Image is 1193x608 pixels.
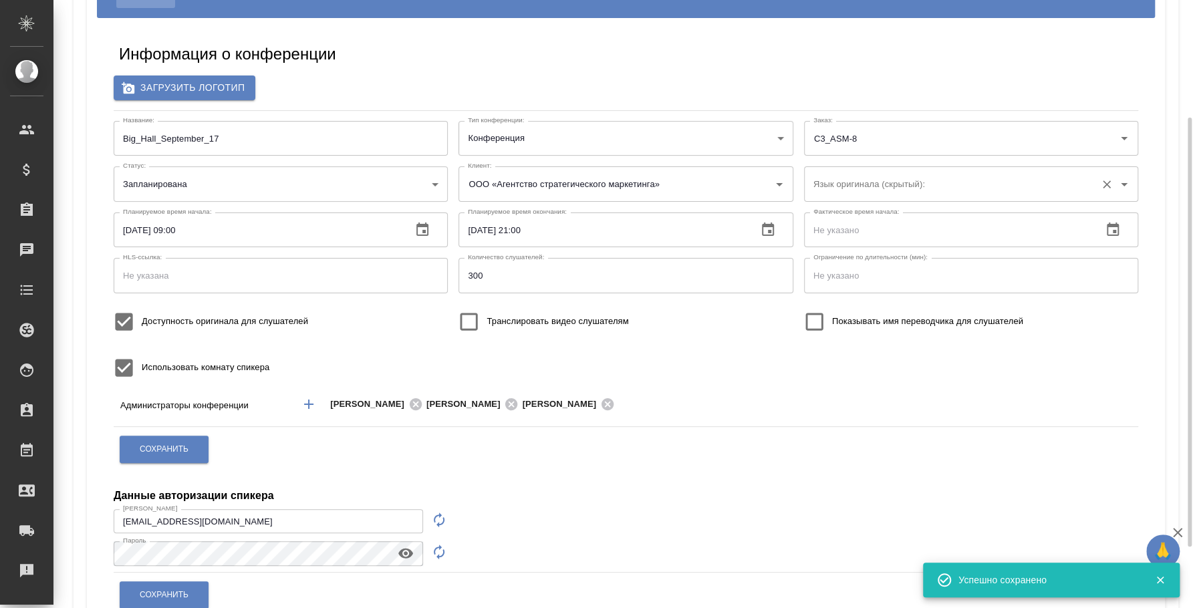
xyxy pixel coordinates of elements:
div: Конференция [458,121,793,156]
span: Использовать комнату спикера [142,361,269,374]
span: [PERSON_NAME] [426,398,509,411]
input: Не указан [114,121,448,156]
span: Сохранить [140,589,188,601]
button: Сохранить [120,436,209,463]
input: Не указано [458,212,746,247]
button: Закрыть [1146,574,1174,586]
div: Успешно сохранено [958,573,1135,587]
div: [PERSON_NAME] [426,396,523,413]
span: Доступность оригинала для слушателей [142,315,308,328]
span: [PERSON_NAME] [330,398,412,411]
button: Open [770,175,789,194]
div: [PERSON_NAME] [522,396,618,413]
div: Запланирована [114,166,448,201]
button: 🙏 [1146,535,1180,568]
input: Не указана [114,258,448,293]
span: Транслировать видео слушателям [487,315,628,328]
p: Администраторы конференции [120,399,289,412]
span: Сохранить [140,444,188,455]
input: Не указано [114,212,401,247]
button: Open [1040,403,1043,406]
input: Не указано [114,509,423,533]
div: [PERSON_NAME] [330,396,426,413]
span: [PERSON_NAME] [522,398,604,411]
button: Open [1115,129,1134,148]
button: Добавить менеджера [293,388,325,420]
span: Показывать имя переводчика для слушателей [832,315,1023,328]
button: Open [1115,175,1134,194]
span: 🙏 [1152,537,1174,565]
h5: Информация о конференции [119,43,336,65]
h4: Данные авторизации спикера [114,488,274,504]
label: Загрузить логотип [114,75,255,100]
input: Не указано [458,258,793,293]
span: Загрузить логотип [124,80,245,96]
button: Очистить [1097,175,1116,194]
input: Не указано [804,212,1091,247]
input: Не указано [804,258,1138,293]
